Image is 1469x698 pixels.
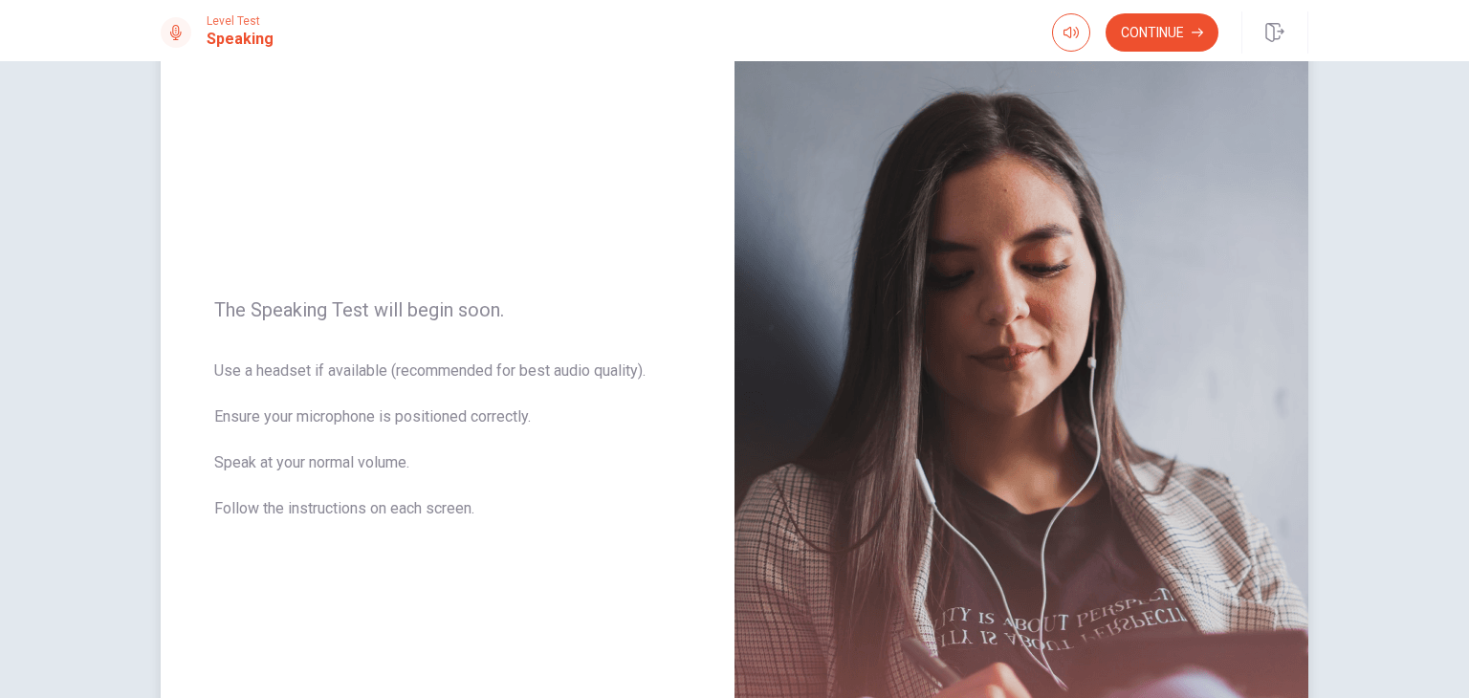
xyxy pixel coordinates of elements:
h1: Speaking [207,28,274,51]
span: The Speaking Test will begin soon. [214,298,681,321]
span: Use a headset if available (recommended for best audio quality). Ensure your microphone is positi... [214,360,681,543]
button: Continue [1106,13,1218,52]
span: Level Test [207,14,274,28]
